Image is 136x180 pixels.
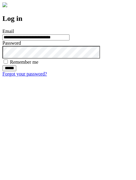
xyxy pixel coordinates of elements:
[2,40,21,46] label: Password
[2,29,14,34] label: Email
[2,71,47,76] a: Forgot your password?
[10,59,38,65] label: Remember me
[2,14,134,23] h2: Log in
[2,2,7,7] img: logo-4e3dc11c47720685a147b03b5a06dd966a58ff35d612b21f08c02c0306f2b779.png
